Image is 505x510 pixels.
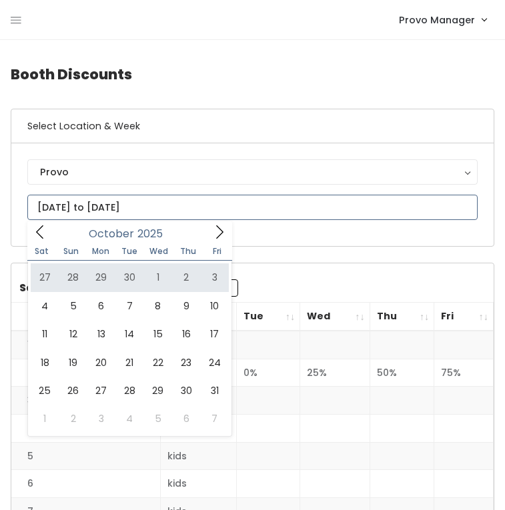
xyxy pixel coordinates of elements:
th: Booth Number: activate to sort column descending [11,303,161,331]
span: November 2, 2025 [59,405,87,433]
h4: Booth Discounts [11,56,494,93]
span: October 12, 2025 [59,320,87,348]
span: October [89,229,134,239]
label: Search: [19,279,238,297]
td: kids [161,470,236,498]
span: October 27, 2025 [87,377,115,405]
span: November 7, 2025 [200,405,228,433]
th: Wed: activate to sort column ascending [300,303,370,331]
span: Thu [173,247,203,255]
td: 5 [11,442,161,470]
span: October 24, 2025 [200,349,228,377]
span: October 9, 2025 [172,292,200,320]
span: November 6, 2025 [172,405,200,433]
span: October 14, 2025 [115,320,143,348]
span: October 8, 2025 [144,292,172,320]
th: Fri: activate to sort column ascending [434,303,494,331]
span: October 16, 2025 [172,320,200,348]
span: October 26, 2025 [59,377,87,405]
span: November 5, 2025 [144,405,172,433]
span: October 15, 2025 [144,320,172,348]
span: October 25, 2025 [31,377,59,405]
span: October 17, 2025 [200,320,228,348]
td: 0% [236,359,300,387]
span: Sat [27,247,57,255]
th: Tue: activate to sort column ascending [236,303,300,331]
span: October 20, 2025 [87,349,115,377]
h6: Select Location & Week [11,109,494,143]
span: October 23, 2025 [172,349,200,377]
span: Mon [86,247,115,255]
span: October 28, 2025 [115,377,143,405]
td: 75% [434,359,494,387]
span: October 5, 2025 [59,292,87,320]
span: September 29, 2025 [87,263,115,291]
span: October 19, 2025 [59,349,87,377]
span: October 2, 2025 [172,263,200,291]
span: October 18, 2025 [31,349,59,377]
span: October 1, 2025 [144,263,172,291]
span: September 27, 2025 [31,263,59,291]
span: Fri [203,247,232,255]
td: 4 [11,415,161,443]
button: Provo [27,159,478,185]
span: October 11, 2025 [31,320,59,348]
span: Tue [115,247,144,255]
span: September 28, 2025 [59,263,87,291]
span: Sun [57,247,86,255]
span: October 29, 2025 [144,377,172,405]
div: Provo [40,165,465,179]
td: 2 [11,359,161,387]
input: October 4 - October 10, 2025 [27,195,478,220]
span: October 22, 2025 [144,349,172,377]
span: November 4, 2025 [115,405,143,433]
span: October 10, 2025 [200,292,228,320]
span: October 7, 2025 [115,292,143,320]
input: Year [134,225,174,242]
th: Thu: activate to sort column ascending [370,303,434,331]
td: 25% [300,359,370,387]
td: 3 [11,387,161,415]
span: October 31, 2025 [200,377,228,405]
td: 50% [370,359,434,387]
span: October 21, 2025 [115,349,143,377]
span: October 3, 2025 [200,263,228,291]
span: October 6, 2025 [87,292,115,320]
span: October 30, 2025 [172,377,200,405]
span: October 13, 2025 [87,320,115,348]
span: November 1, 2025 [31,405,59,433]
a: Provo Manager [386,5,500,34]
span: October 4, 2025 [31,292,59,320]
span: Provo Manager [399,13,475,27]
span: November 3, 2025 [87,405,115,433]
span: Wed [144,247,173,255]
span: September 30, 2025 [115,263,143,291]
td: 1 [11,331,161,359]
td: 6 [11,470,161,498]
td: kids [161,442,236,470]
